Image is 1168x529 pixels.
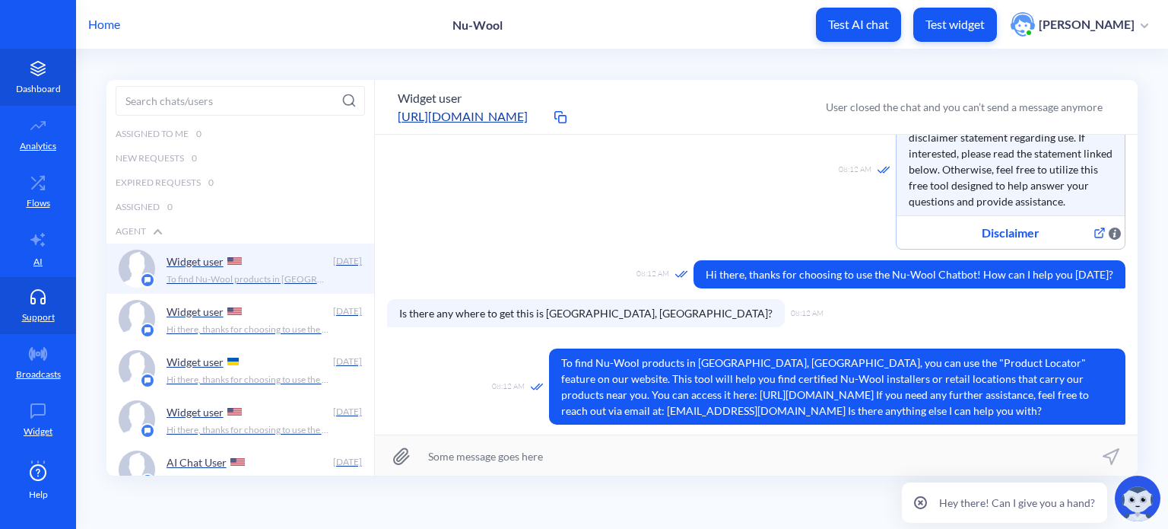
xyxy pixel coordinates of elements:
p: Hi there, thanks for choosing to use the Nu-Wool Chatbot! How can I help you [DATE]? [167,323,330,336]
p: Widget [24,425,52,438]
span: Hi there, thanks for choosing to use the Nu-Wool Chatbot! How can I help you [DATE]? [693,260,1125,288]
div: [DATE] [332,254,362,268]
p: Nu-Wool [452,18,503,32]
div: User closed the chat and you can’t send a message anymore [826,99,1103,115]
img: US [230,458,245,466]
input: Search chats/users [116,86,365,116]
div: Assigned to me [106,122,374,146]
span: Disclaimer [931,224,1090,242]
img: UA [227,358,239,365]
img: platform icon [140,272,155,288]
span: Web button. Open link [1090,223,1109,243]
p: Hey there! Can I give you a hand? [939,495,1095,511]
img: platform icon [140,323,155,338]
img: copilot-icon.svg [1115,476,1160,521]
div: Expired Requests [106,170,374,195]
div: [DATE] [332,455,362,469]
a: platform iconWidget user [DATE]Hi there, thanks for choosing to use the Nu-Wool Chatbot! How can ... [106,294,374,344]
span: Is there any where to get this is [GEOGRAPHIC_DATA], [GEOGRAPHIC_DATA]? [387,299,785,327]
div: [DATE] [332,304,362,318]
span: To find Nu-Wool products in [GEOGRAPHIC_DATA], [GEOGRAPHIC_DATA], you can use the "Product Locato... [549,349,1125,425]
p: To find Nu-Wool products in [GEOGRAPHIC_DATA], [GEOGRAPHIC_DATA], you can use the "Product Locato... [167,272,330,286]
span: 08:12 AM [492,381,525,394]
a: platform iconWidget user [DATE]Hi there, thanks for choosing to use the Nu-Wool Chatbot! How can ... [106,394,374,445]
a: platform iconWidget user [DATE]To find Nu-Wool products in [GEOGRAPHIC_DATA], [GEOGRAPHIC_DATA], ... [106,244,374,294]
p: Widget user [167,355,224,368]
span: 08:12 AM [636,268,669,281]
img: platform icon [140,473,155,489]
p: Widget user [167,305,224,318]
p: Widget user [167,406,224,419]
button: Test widget [913,8,997,42]
p: Dashboard [16,82,61,96]
button: user photo[PERSON_NAME] [1003,11,1156,38]
p: Hi there, thanks for choosing to use the Nu-Wool Chatbot! How can I help you [DATE]? [167,423,330,437]
p: The R-values of Nu-Wool's ECOCELL cellulose [PERSON_NAME] are as follows: - ECOCELL 3.5″ batt: R1... [167,473,330,487]
p: Test AI chat [828,17,889,32]
span: Help [29,488,48,502]
a: [URL][DOMAIN_NAME] [398,107,550,126]
p: Hi there, thanks for choosing to use the Nu-Wool Chatbot! How can I help you [DATE]? [167,373,330,387]
div: Agent [106,219,374,244]
span: 0 [167,200,173,214]
a: platform iconWidget user [DATE]Hi there, thanks for choosing to use the Nu-Wool Chatbot! How can ... [106,344,374,394]
span: 0 [192,151,197,165]
div: New Requests [106,146,374,170]
span: 0 [196,127,202,141]
span: The Nu-Wool Chatbot is powered by AI. As with all AI models, Nu-Wool offers a brief disclaimer st... [897,91,1125,215]
p: [PERSON_NAME] [1039,16,1135,33]
div: [DATE] [332,405,362,419]
span: 08:12 AM [791,308,824,319]
img: platform icon [140,373,155,388]
p: AI Chat User [167,456,227,469]
input: Some message goes here [375,435,1138,476]
p: Home [88,15,120,33]
span: Web button [1109,223,1121,241]
p: Flows [27,196,50,210]
button: Test AI chat [816,8,901,42]
p: Support [22,311,55,324]
p: AI [33,255,43,269]
a: platform iconAI Chat User [DATE]The R-values of Nu-Wool's ECOCELL cellulose [PERSON_NAME] are as ... [106,445,374,495]
img: user photo [1011,12,1035,37]
span: 0 [208,176,214,190]
p: Broadcasts [16,368,61,381]
img: platform icon [140,423,155,438]
span: 08:12 AM [839,164,871,177]
img: US [227,408,242,416]
p: Widget user [167,255,224,268]
p: Analytics [20,139,56,153]
button: Widget user [398,89,462,107]
img: US [227,308,242,315]
img: US [227,257,242,265]
div: [DATE] [332,355,362,368]
div: Assigned [106,195,374,219]
p: Test widget [925,17,985,32]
